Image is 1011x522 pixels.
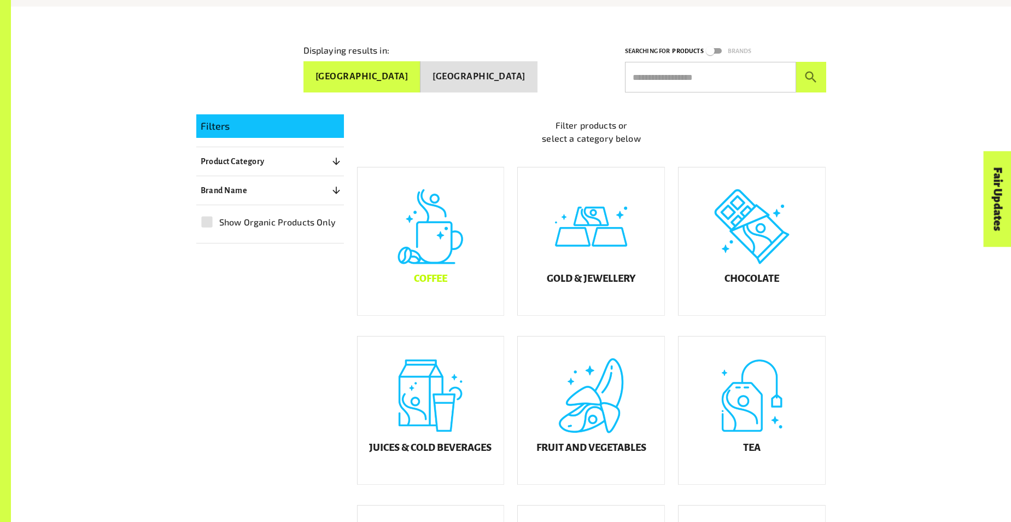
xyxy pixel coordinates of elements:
a: Tea [678,336,826,485]
button: Brand Name [196,181,344,200]
h5: Fruit and Vegetables [536,442,646,453]
p: Brands [728,46,752,56]
button: [GEOGRAPHIC_DATA] [303,61,421,92]
h5: Chocolate [724,273,779,284]
p: Searching for [625,46,670,56]
button: Product Category [196,152,344,171]
a: Gold & Jewellery [517,167,665,316]
span: Show Organic Products Only [219,216,336,229]
a: Chocolate [678,167,826,316]
h5: Coffee [414,273,447,284]
p: Filter products or select a category below [357,119,826,145]
p: Products [672,46,703,56]
h5: Gold & Jewellery [547,273,635,284]
p: Displaying results in: [303,44,389,57]
a: Juices & Cold Beverages [357,336,505,485]
h5: Tea [743,442,761,453]
a: Coffee [357,167,505,316]
p: Product Category [201,155,265,168]
button: [GEOGRAPHIC_DATA] [420,61,537,92]
p: Brand Name [201,184,248,197]
p: Filters [201,119,340,134]
h5: Juices & Cold Beverages [369,442,492,453]
a: Fruit and Vegetables [517,336,665,485]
